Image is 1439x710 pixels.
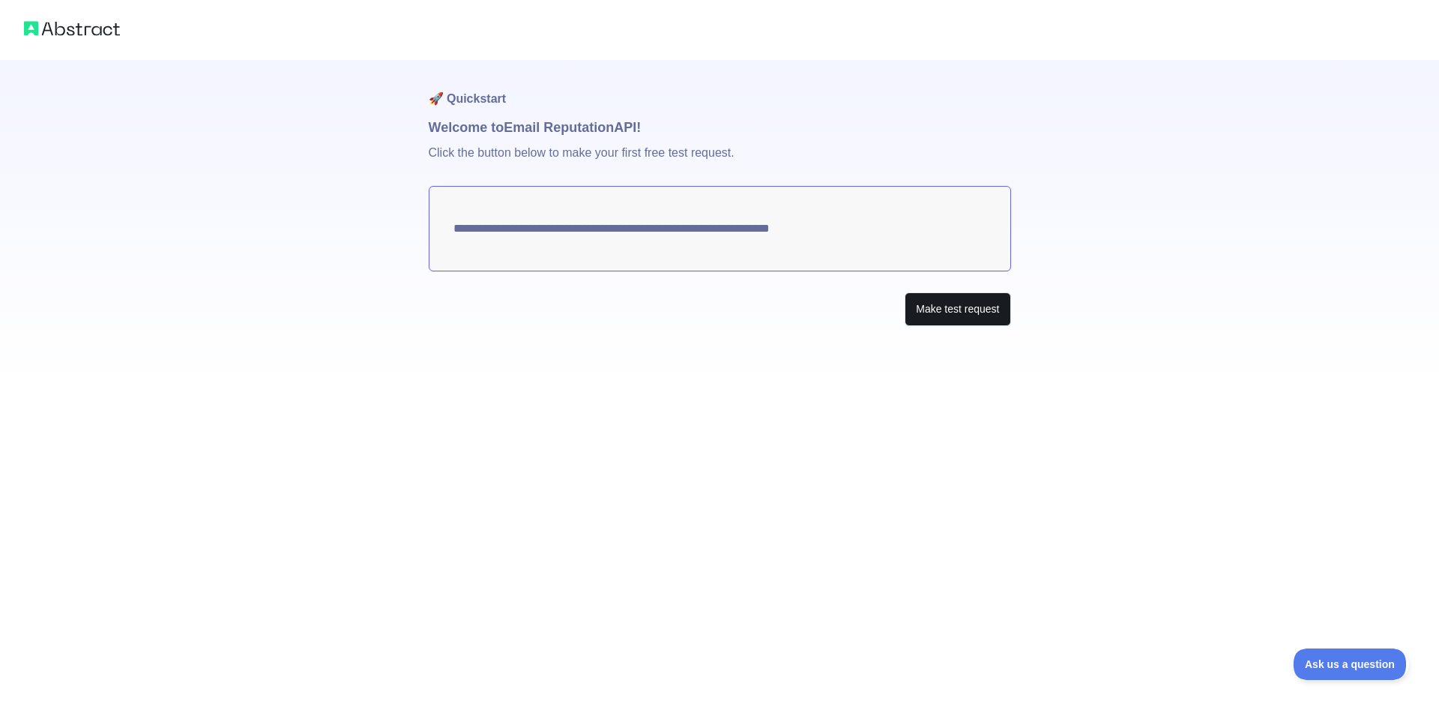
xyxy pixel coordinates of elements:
h1: Welcome to Email Reputation API! [429,117,1011,138]
button: Make test request [905,292,1010,326]
h1: 🚀 Quickstart [429,60,1011,117]
img: Abstract logo [24,18,120,39]
p: Click the button below to make your first free test request. [429,138,1011,186]
iframe: Toggle Customer Support [1294,649,1409,680]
